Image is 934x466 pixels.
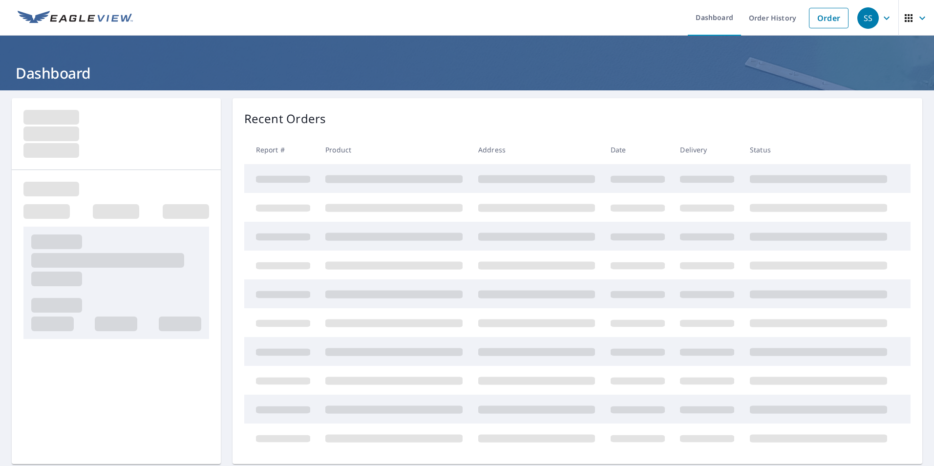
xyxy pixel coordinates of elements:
th: Date [603,135,673,164]
th: Delivery [672,135,742,164]
img: EV Logo [18,11,133,25]
th: Product [318,135,470,164]
p: Recent Orders [244,110,326,127]
th: Report # [244,135,318,164]
th: Status [742,135,895,164]
div: SS [857,7,879,29]
h1: Dashboard [12,63,922,83]
th: Address [470,135,603,164]
a: Order [809,8,849,28]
